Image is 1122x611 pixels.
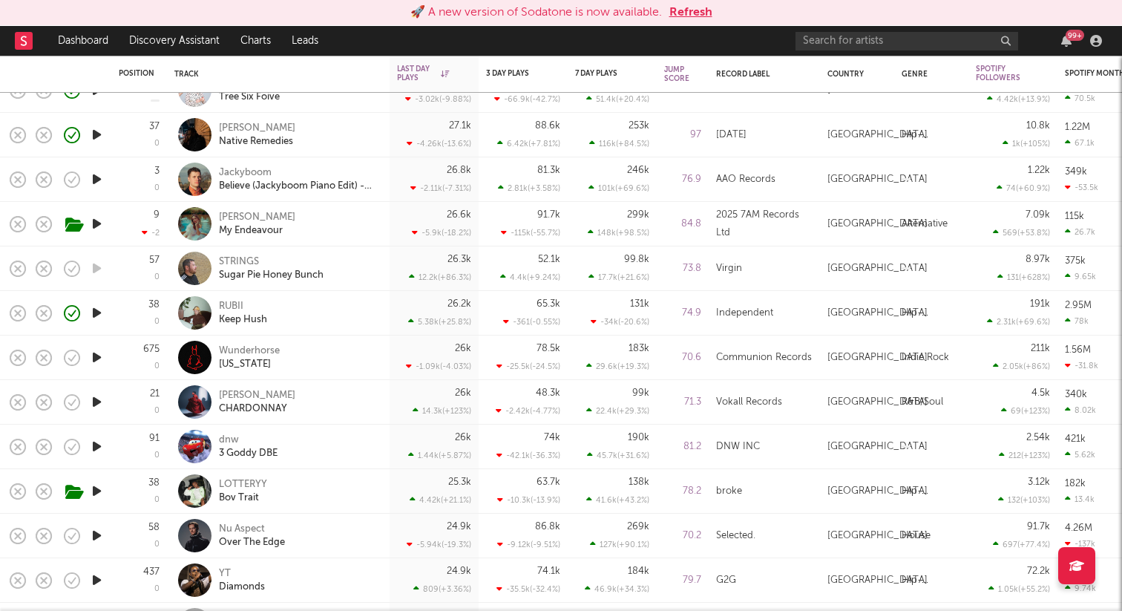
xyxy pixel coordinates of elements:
[664,215,701,233] div: 84.8
[1065,183,1098,192] div: -53.5k
[1065,345,1091,355] div: 1.56M
[448,477,471,487] div: 25.3k
[827,70,879,79] div: Country
[154,496,160,504] div: 0
[1065,122,1090,132] div: 1.22M
[219,91,280,104] div: Tree Six Foive
[1061,35,1072,47] button: 99+
[1065,523,1092,533] div: 4.26M
[447,522,471,532] div: 24.9k
[410,495,471,505] div: 4.42k ( +21.1 % )
[902,304,961,322] div: Hip-Hop/Rap
[629,344,649,353] div: 183k
[219,344,280,358] div: Wunderhorse
[486,69,538,78] div: 3 Day Plays
[219,491,267,505] div: Bov Trait
[219,567,265,581] div: YT
[1028,477,1050,487] div: 3.12k
[1065,390,1087,399] div: 340k
[664,349,701,367] div: 70.6
[588,228,649,238] div: 148k ( +98.5 % )
[1026,433,1050,442] div: 2.54k
[664,572,701,589] div: 79.7
[627,210,649,220] div: 299k
[154,540,160,549] div: 0
[449,121,471,131] div: 27.1k
[410,4,662,22] div: 🚀 A new version of Sodatone is now available.
[1065,434,1086,444] div: 421k
[795,32,1018,50] input: Search for artists
[664,171,701,189] div: 76.9
[1028,166,1050,175] div: 1.22k
[664,527,701,545] div: 70.2
[537,477,560,487] div: 63.7k
[1031,344,1050,353] div: 211k
[1065,494,1095,504] div: 13.4k
[902,527,931,545] div: House
[627,522,649,532] div: 269k
[987,317,1050,327] div: 2.31k ( +69.6 % )
[1027,566,1050,576] div: 72.2k
[993,228,1050,238] div: 569 ( +53.8 % )
[664,304,701,322] div: 74.9
[154,210,160,220] div: 9
[902,126,961,144] div: Hip-Hop/Rap
[630,299,649,309] div: 131k
[455,433,471,442] div: 26k
[827,438,928,456] div: [GEOGRAPHIC_DATA]
[716,206,813,242] div: 2025 7AM Records Ltd
[219,269,324,282] div: Sugar Pie Honey Bunch
[148,478,160,488] div: 38
[716,70,805,79] div: Record Label
[827,304,928,322] div: [GEOGRAPHIC_DATA]
[669,4,712,22] button: Refresh
[827,215,928,233] div: [GEOGRAPHIC_DATA]
[497,139,560,148] div: 6.42k ( +7.81 % )
[219,447,278,460] div: 3 Goddy DBE
[149,434,160,443] div: 91
[1026,210,1050,220] div: 7.09k
[142,228,160,238] div: -2
[496,584,560,594] div: -35.5k ( -32.4 % )
[537,210,560,220] div: 91.7k
[219,402,295,416] div: CHARDONNAY
[219,389,295,416] a: [PERSON_NAME]CHARDONNAY
[1065,479,1086,489] div: 182k
[1065,539,1095,549] div: -137k
[219,166,378,180] div: Jackyboom
[987,94,1050,104] div: 4.42k ( +13.9 % )
[902,215,948,233] div: Alternative
[219,122,295,148] a: [PERSON_NAME]Native Remedies
[219,344,280,371] a: Wunderhorse[US_STATE]
[827,393,928,411] div: [GEOGRAPHIC_DATA]
[219,224,295,238] div: My Endeavour
[219,300,267,313] div: RUBII
[628,433,649,442] div: 190k
[591,317,649,327] div: -34k ( -20.6 % )
[407,139,471,148] div: -4.26k ( -13.6 % )
[219,135,295,148] div: Native Remedies
[587,451,649,460] div: 45.7k ( +31.6 % )
[219,122,295,135] div: [PERSON_NAME]
[588,272,649,282] div: 17.7k ( +21.6 % )
[174,70,375,79] div: Track
[497,540,560,549] div: -9.12k ( -9.51 % )
[629,121,649,131] div: 253k
[586,94,649,104] div: 51.4k ( +20.4 % )
[588,183,649,193] div: 101k ( +69.6 % )
[1065,450,1095,460] div: 5.62k
[413,406,471,416] div: 14.3k ( +123 % )
[143,567,160,577] div: 437
[716,260,742,278] div: Virgin
[497,495,560,505] div: -10.3k ( -13.9 % )
[988,584,1050,594] div: 1.05k ( +55.2 % )
[827,260,928,278] div: [GEOGRAPHIC_DATA]
[537,566,560,576] div: 74.1k
[148,300,160,310] div: 38
[535,522,560,532] div: 86.8k
[455,344,471,353] div: 26k
[664,438,701,456] div: 81.2
[219,313,267,327] div: Keep Hush
[503,317,560,327] div: -361 ( -0.55 % )
[1065,301,1092,310] div: 2.95M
